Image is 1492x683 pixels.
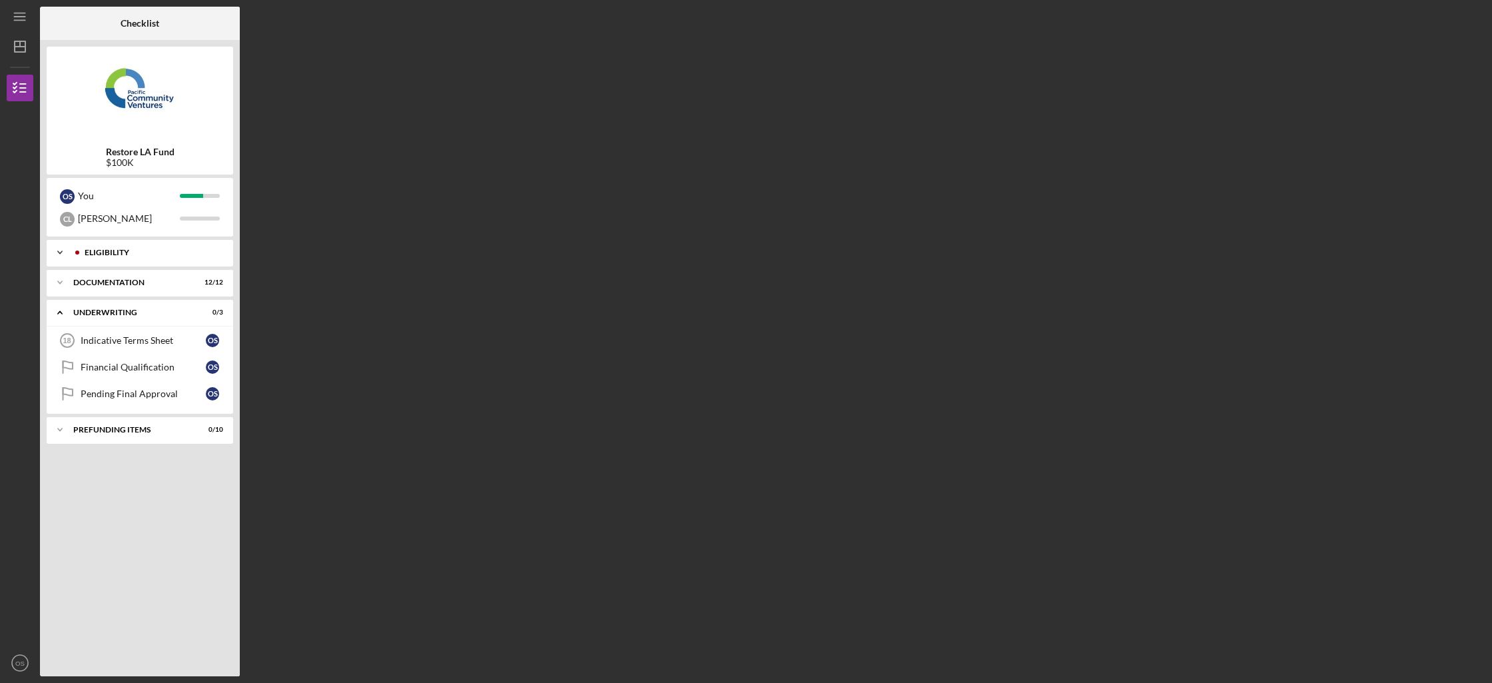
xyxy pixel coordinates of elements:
[81,335,206,346] div: Indicative Terms Sheet
[73,426,190,434] div: Prefunding Items
[85,249,216,257] div: Eligibility
[53,327,226,354] a: 18Indicative Terms SheetOS
[199,426,223,434] div: 0 / 10
[206,334,219,347] div: O S
[206,387,219,400] div: O S
[106,147,175,157] b: Restore LA Fund
[199,309,223,317] div: 0 / 3
[81,362,206,372] div: Financial Qualification
[81,388,206,399] div: Pending Final Approval
[63,337,71,344] tspan: 18
[60,189,75,204] div: O S
[78,207,180,230] div: [PERSON_NAME]
[73,279,190,287] div: Documentation
[60,212,75,227] div: C L
[78,185,180,207] div: You
[7,650,33,676] button: OS
[47,53,233,133] img: Product logo
[73,309,190,317] div: Underwriting
[53,380,226,407] a: Pending Final ApprovalOS
[15,660,25,667] text: OS
[53,354,226,380] a: Financial QualificationOS
[206,360,219,374] div: O S
[106,157,175,168] div: $100K
[199,279,223,287] div: 12 / 12
[121,18,159,29] b: Checklist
